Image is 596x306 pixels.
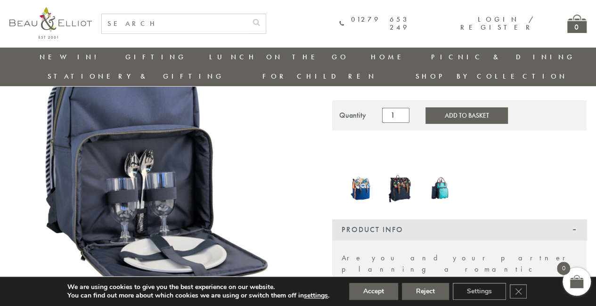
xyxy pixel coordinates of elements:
button: Reject [402,283,449,300]
a: Stationery & Gifting [48,72,224,81]
div: Product Info [332,219,587,240]
button: Accept [349,283,398,300]
a: Riviera 2 Person Backpack with contents [346,173,376,203]
a: Gifting [125,52,187,62]
a: Strawberries & Cream 4 Person Filled Backpack Picnic Set [386,170,416,205]
a: New in! [40,52,103,62]
a: Login / Register [460,15,534,32]
a: 01279 653 249 [339,16,409,32]
button: settings [304,291,328,300]
iframe: Secure express checkout frame [330,136,588,158]
a: Home [371,52,408,62]
span: 0 [557,262,570,275]
a: Picnic & Dining [431,52,575,62]
button: Settings [453,283,506,300]
img: Strawberries & Cream 4 Person Filled Backpack Picnic Set [386,170,416,203]
p: You can find out more about which cookies we are using or switch them off in . [67,291,329,300]
div: Quantity [339,111,366,120]
input: SEARCH [102,14,247,33]
p: We are using cookies to give you the best experience on our website. [67,283,329,291]
img: Riviera 2 Person Backpack with contents [346,173,376,201]
a: Shop by collection [415,72,567,81]
a: 0 [567,15,587,33]
button: Add to Basket [425,107,507,123]
a: For Children [262,72,377,81]
img: logo [9,7,92,39]
button: Close GDPR Cookie Banner [510,284,527,298]
a: Lunch On The Go [209,52,348,62]
a: 36429 Confetti Mini 2 Person Filled Backpack Closed [425,172,455,204]
img: 36429 Confetti Mini 2 Person Filled Backpack Closed [425,172,455,202]
input: Product quantity [382,108,409,123]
